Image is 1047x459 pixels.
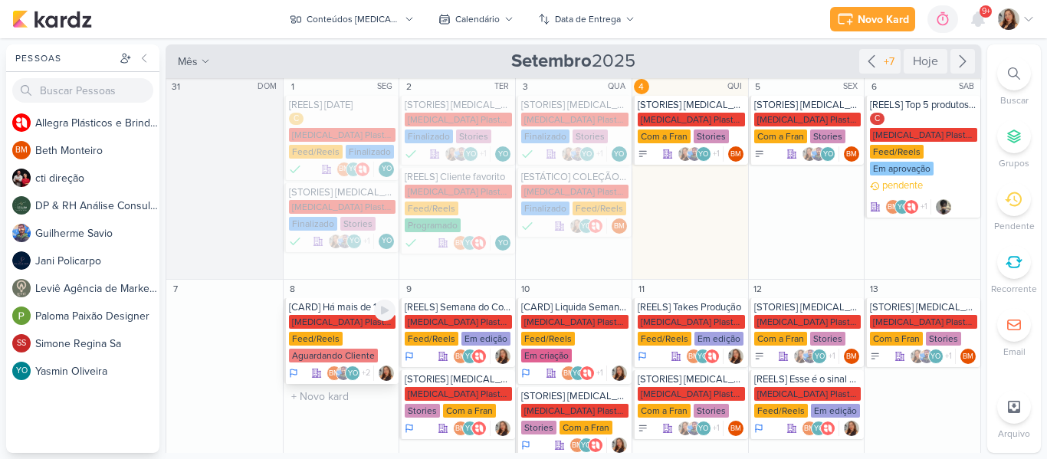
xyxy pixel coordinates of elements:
div: Y a s m i n O l i v e i r a [35,363,159,379]
span: 2025 [511,49,635,74]
p: BM [15,146,28,155]
div: Responsável: Beth Monteiro [612,218,627,234]
div: [MEDICAL_DATA] Plasticos PJ [405,113,512,126]
img: Guilherme Savio [687,421,702,436]
div: Feed/Reels [870,145,924,159]
div: Finalizado [521,202,569,215]
div: Stories [810,130,845,143]
div: SEX [843,80,862,93]
div: Beth Monteiro [561,366,576,381]
div: P a l o m a P a i x ã o D e s i g n e r [35,308,159,324]
div: Beth Monteiro [612,218,627,234]
div: A l l e g r a P l á s t i c o s e B r i n d e s P e r s o n a l i z a d o s [35,115,159,131]
div: Stories [456,130,491,143]
div: Feed/Reels [754,404,808,418]
div: Em Andamento [521,367,530,379]
img: Allegra Plásticos e Brindes Personalizados [471,421,487,436]
span: +1 [711,148,720,160]
div: Com a Fran [638,130,691,143]
p: YO [498,240,508,248]
div: Yasmin Oliveira [379,162,394,177]
input: Buscar Pessoas [12,78,153,103]
img: Allegra Plásticos e Brindes Personalizados [12,113,31,132]
div: Stories [694,130,729,143]
div: Finalizado [346,145,394,159]
div: [MEDICAL_DATA] Plasticos PJ [405,315,512,329]
span: mês [178,54,198,70]
div: Responsável: Franciluce Carvalho [728,349,743,364]
div: Yasmin Oliveira [462,421,478,436]
div: A Fazer [754,351,765,362]
div: Responsável: Beth Monteiro [844,349,859,364]
div: Hoje [904,49,947,74]
div: 7 [168,281,183,297]
img: Franciluce Carvalho [328,234,343,249]
div: Colaboradores: Franciluce Carvalho, Guilherme Savio, Yasmin Oliveira, Allegra Plásticos e Brindes... [328,234,374,249]
div: Beth Monteiro [844,146,859,162]
div: Novo Kard [858,11,909,28]
span: +1 [478,148,487,160]
div: Colaboradores: Franciluce Carvalho, Guilherme Savio, Yasmin Oliveira, Allegra Plásticos e Brindes... [445,146,491,162]
div: [STORIES] ALLEGRA PLÁSTICOS [405,99,512,111]
div: C [289,113,304,125]
div: Aguardando Cliente [289,349,378,362]
div: Stories [521,421,556,434]
div: [MEDICAL_DATA] Plasticos PJ [638,387,745,401]
span: +1 [595,367,603,379]
div: [STORIES] ALLEGRA PLÁSTICOS [754,301,862,313]
div: Colaboradores: Franciluce Carvalho, Guilherme Savio, Yasmin Oliveira, Allegra Plásticos e Brindes... [678,146,724,162]
div: [MEDICAL_DATA] Plasticos PJ [289,200,396,214]
p: SS [17,339,26,348]
div: QUA [608,80,630,93]
div: [MEDICAL_DATA] Plasticos PJ [521,315,629,329]
img: Allegra Plásticos e Brindes Personalizados [704,349,720,364]
div: [MEDICAL_DATA] Plasticos PJ [754,315,862,329]
div: Yasmin Oliveira [346,234,362,249]
div: Programado [405,218,461,232]
span: +1 [595,148,603,160]
div: Beth Monteiro [885,199,901,215]
div: Responsável: Franciluce Carvalho [495,421,510,436]
div: Colaboradores: Franciluce Carvalho, Guilherme Savio, Yasmin Oliveira, Allegra Plásticos e Brindes... [678,421,724,436]
p: YO [614,151,624,159]
div: Colaboradores: Franciluce Carvalho, Guilherme Savio, Yasmin Oliveira, Allegra Plásticos e Brindes... [793,349,839,364]
div: Com a Fran [638,404,691,418]
div: Yasmin Oliveira [462,235,478,251]
div: SEG [377,80,397,93]
div: Yasmin Oliveira [695,349,711,364]
img: Guilherme Savio [570,146,586,162]
div: DOM [258,80,281,93]
img: Leviê Agência de Marketing Digital [12,279,31,297]
div: Yasmin Oliveira [570,366,586,381]
p: BM [339,166,350,173]
p: BM [329,370,340,378]
div: Beth Monteiro [453,349,468,364]
div: 2 [401,79,416,94]
p: YO [16,367,28,375]
div: [STORIES] ALLEGRA PLÁSTICOS [405,373,512,385]
img: Guilherme Savio [811,146,826,162]
div: 31 [168,79,183,94]
div: Yasmin Oliveira [696,421,711,436]
div: [STORIES] ALLEGRA PLÁSTICOS [521,390,629,402]
div: Responsável: Beth Monteiro [728,421,743,436]
input: + Novo kard [287,387,396,406]
div: [STORIES] ALLEGRA PLÁSTICOS [870,301,977,313]
div: [MEDICAL_DATA] Plasticos PJ [289,315,396,329]
p: Pendente [994,219,1035,233]
img: Franciluce Carvalho [561,146,576,162]
p: YO [465,240,475,248]
div: 10 [517,281,533,297]
img: Franciluce Carvalho [445,146,460,162]
div: Colaboradores: Beth Monteiro, Yasmin Oliveira, Allegra Plásticos e Brindes Personalizados [453,349,491,364]
img: Guilherme Savio [687,146,702,162]
div: [STORIES] ALLEGRA PLÁSTICOS [289,186,396,198]
div: Responsável: Beth Monteiro [844,146,859,162]
div: SAB [959,80,979,93]
p: YO [898,204,908,211]
div: Responsável: Beth Monteiro [728,146,743,162]
img: Guilherme Savio [337,234,353,249]
div: [MEDICAL_DATA] Plasticos PJ [521,185,629,198]
div: Beth Monteiro [960,349,976,364]
div: Responsável: Franciluce Carvalho [495,349,510,364]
